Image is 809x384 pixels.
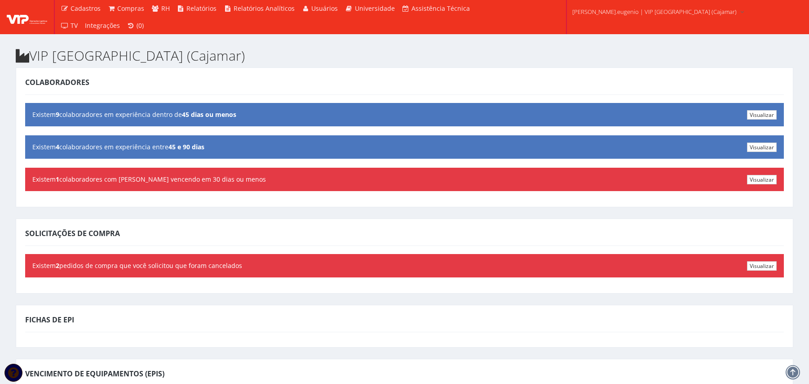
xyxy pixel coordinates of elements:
a: (0) [124,17,148,34]
div: Existem pedidos de compra que você solicitou que foram cancelados [25,254,784,277]
a: Visualizar [747,261,777,271]
span: [PERSON_NAME].eugenio | VIP [GEOGRAPHIC_DATA] (Cajamar) [572,7,737,16]
b: 2 [56,261,59,270]
span: Colaboradores [25,77,89,87]
a: TV [57,17,81,34]
b: 45 dias ou menos [182,110,236,119]
b: 1 [56,175,59,183]
span: TV [71,21,78,30]
img: logo [7,10,47,24]
span: Solicitações de Compra [25,228,120,238]
span: (0) [137,21,144,30]
b: 45 e 90 dias [168,143,204,151]
span: Integrações [85,21,120,30]
span: Vencimento de Equipamentos (EPIs) [25,369,164,379]
span: Universidade [355,4,395,13]
span: Relatórios Analíticos [234,4,295,13]
a: Visualizar [747,110,777,120]
span: Fichas de EPI [25,315,74,325]
div: Existem colaboradores em experiência dentro de [25,103,784,126]
span: Assistência Técnica [411,4,470,13]
a: Integrações [81,17,124,34]
div: Existem colaboradores com [PERSON_NAME] vencendo em 30 dias ou menos [25,168,784,191]
a: Visualizar [747,143,777,152]
span: RH [161,4,170,13]
span: Relatórios [186,4,217,13]
span: Usuários [311,4,338,13]
h2: VIP [GEOGRAPHIC_DATA] (Cajamar) [16,48,793,63]
a: Visualizar [747,175,777,184]
span: Compras [117,4,144,13]
span: Cadastros [71,4,101,13]
b: 4 [56,143,59,151]
b: 9 [56,110,59,119]
div: Existem colaboradores em experiência entre [25,135,784,159]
